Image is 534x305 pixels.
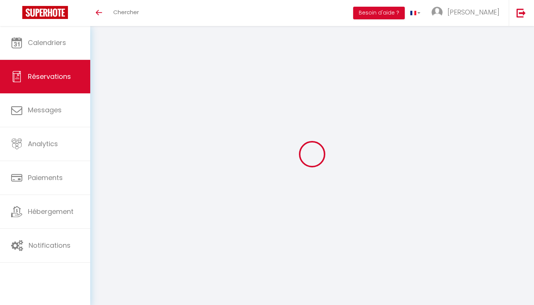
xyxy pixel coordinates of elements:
span: Paiements [28,173,63,182]
span: [PERSON_NAME] [447,7,499,17]
span: Chercher [113,8,139,16]
img: ... [432,7,443,18]
span: Hébergement [28,207,74,216]
span: Notifications [29,241,71,250]
img: logout [517,8,526,17]
button: Besoin d'aide ? [353,7,405,19]
img: Super Booking [22,6,68,19]
span: Calendriers [28,38,66,47]
span: Messages [28,105,62,115]
span: Réservations [28,72,71,81]
span: Analytics [28,139,58,148]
